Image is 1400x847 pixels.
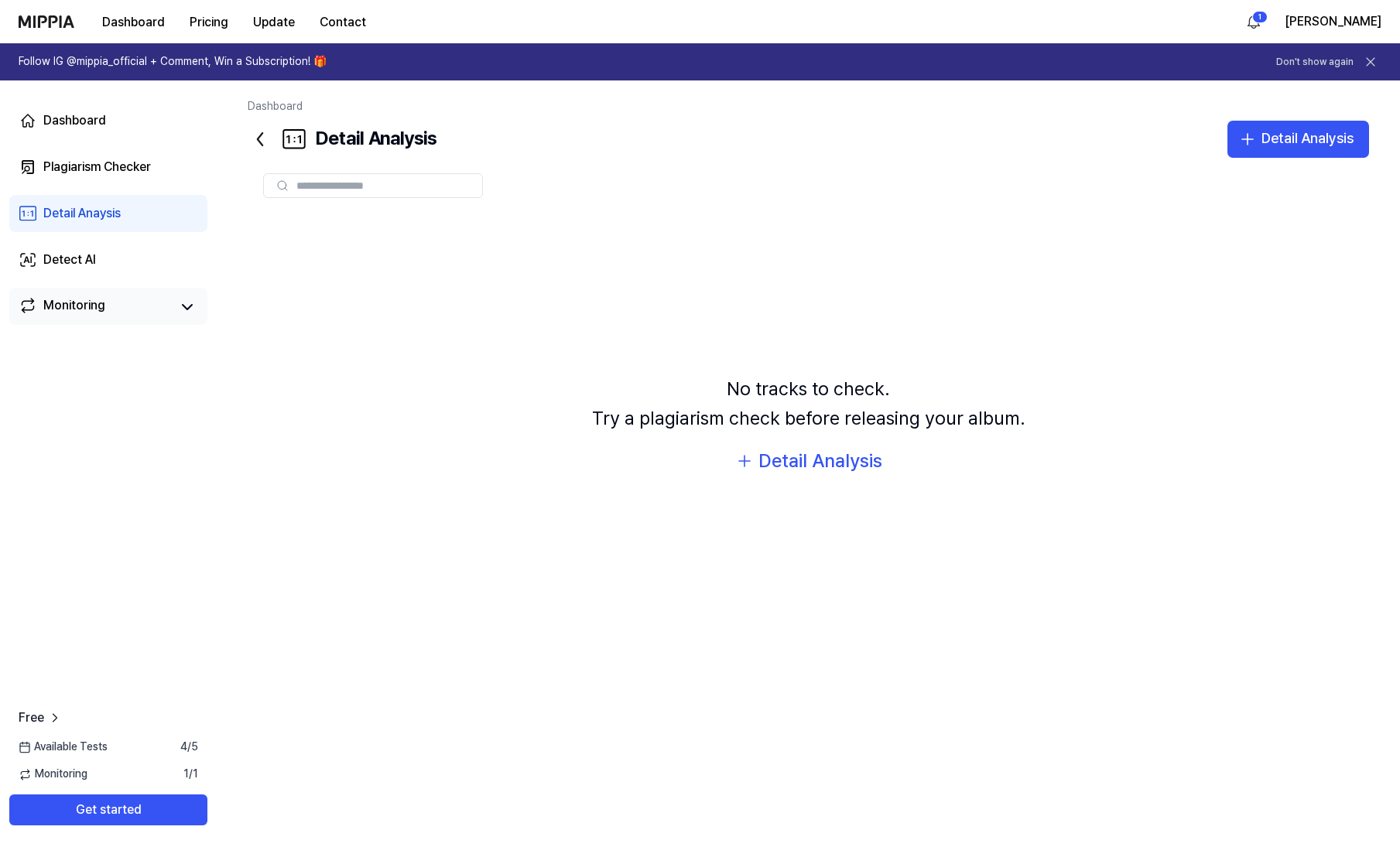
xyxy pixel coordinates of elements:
[43,296,105,318] div: Monitoring
[19,709,63,727] a: Free
[19,15,74,28] img: logo
[1244,12,1263,31] img: 알림
[248,100,303,112] a: Dashboard
[90,7,177,38] button: Dashboard
[592,374,1025,434] div: No tracks to check. Try a plagiarism check before releasing your album.
[19,767,87,782] span: Monitoring
[9,102,207,139] a: Dashboard
[19,739,108,755] span: Available Tests
[9,195,207,232] a: Detail Anaysis
[1252,11,1268,23] div: 1
[9,794,207,825] button: Get started
[758,446,882,476] div: Detail Analysis
[180,739,198,755] span: 4 / 5
[248,121,436,158] div: Detail Analysis
[1241,9,1266,34] button: 알림1
[177,7,241,38] button: Pricing
[19,296,170,318] a: Monitoring
[241,7,307,38] button: Update
[1276,56,1354,69] button: Don't show again
[1285,12,1381,31] button: [PERSON_NAME]
[9,149,207,186] a: Plagiarism Checker
[735,446,882,476] button: Detail Analysis
[1227,121,1369,158] button: Detail Analysis
[183,767,198,782] span: 1 / 1
[43,251,96,269] div: Detect AI
[43,111,106,130] div: Dashboard
[307,7,378,38] button: Contact
[1261,128,1354,150] div: Detail Analysis
[19,709,44,727] span: Free
[241,1,307,43] a: Update
[9,241,207,278] a: Detect AI
[43,158,151,176] div: Plagiarism Checker
[19,54,327,70] h1: Follow IG @mippia_official + Comment, Win a Subscription! 🎁
[43,204,121,223] div: Detail Anaysis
